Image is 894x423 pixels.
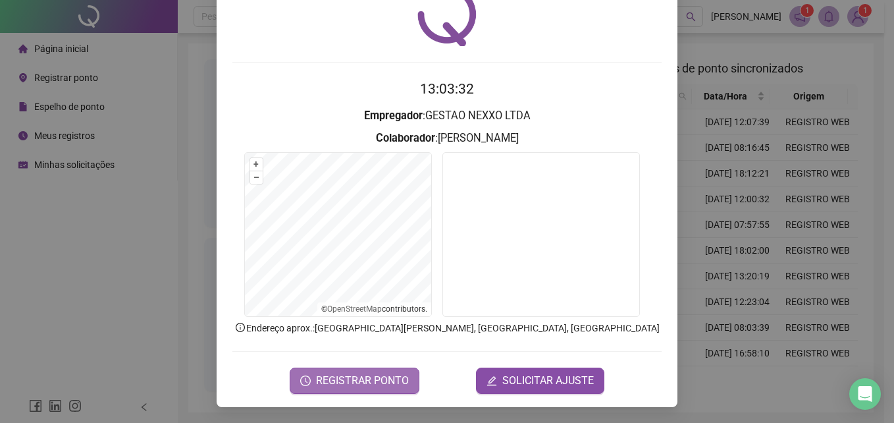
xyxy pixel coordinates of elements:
[300,376,311,386] span: clock-circle
[376,132,435,144] strong: Colaborador
[502,373,594,389] span: SOLICITAR AJUSTE
[232,130,662,147] h3: : [PERSON_NAME]
[290,368,419,394] button: REGISTRAR PONTO
[250,171,263,184] button: –
[420,81,474,97] time: 13:03:32
[364,109,423,122] strong: Empregador
[327,304,382,314] a: OpenStreetMap
[321,304,427,314] li: © contributors.
[316,373,409,389] span: REGISTRAR PONTO
[486,376,497,386] span: edit
[232,321,662,335] p: Endereço aprox. : [GEOGRAPHIC_DATA][PERSON_NAME], [GEOGRAPHIC_DATA], [GEOGRAPHIC_DATA]
[476,368,604,394] button: editSOLICITAR AJUSTE
[849,378,881,410] div: Open Intercom Messenger
[234,322,246,333] span: info-circle
[232,107,662,125] h3: : GESTAO NEXXO LTDA
[250,158,263,171] button: +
